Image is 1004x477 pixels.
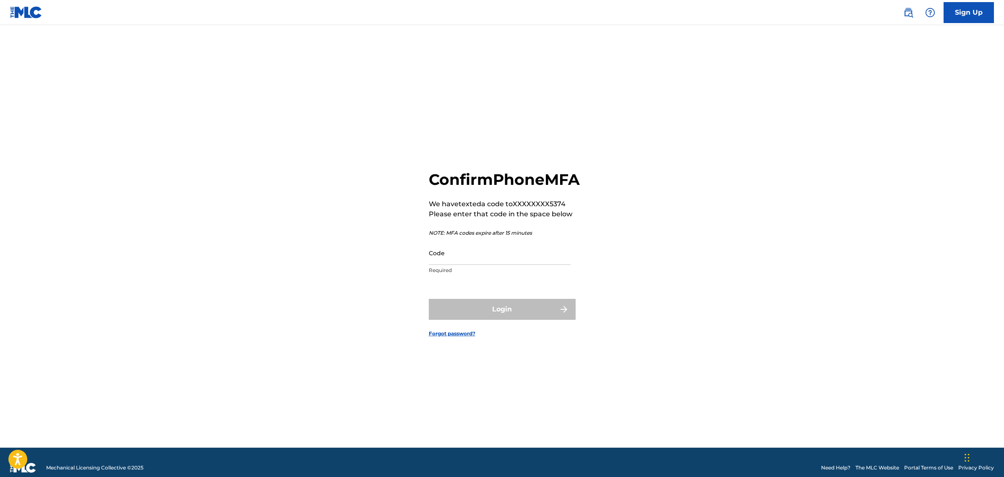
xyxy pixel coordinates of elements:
[944,2,994,23] a: Sign Up
[429,209,580,219] p: Please enter that code in the space below
[900,4,917,21] a: Public Search
[958,464,994,472] a: Privacy Policy
[965,445,970,470] div: Drag
[429,170,580,189] h2: Confirm Phone MFA
[925,8,935,18] img: help
[922,4,939,21] div: Help
[821,464,850,472] a: Need Help?
[429,199,580,209] p: We have texted a code to XXXXXXXX5374
[429,229,580,237] p: NOTE: MFA codes expire after 15 minutes
[962,437,1004,477] iframe: Chat Widget
[904,464,953,472] a: Portal Terms of Use
[429,330,475,337] a: Forgot password?
[903,8,913,18] img: search
[429,267,571,274] p: Required
[46,464,143,472] span: Mechanical Licensing Collective © 2025
[10,6,42,18] img: MLC Logo
[10,463,36,473] img: logo
[855,464,899,472] a: The MLC Website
